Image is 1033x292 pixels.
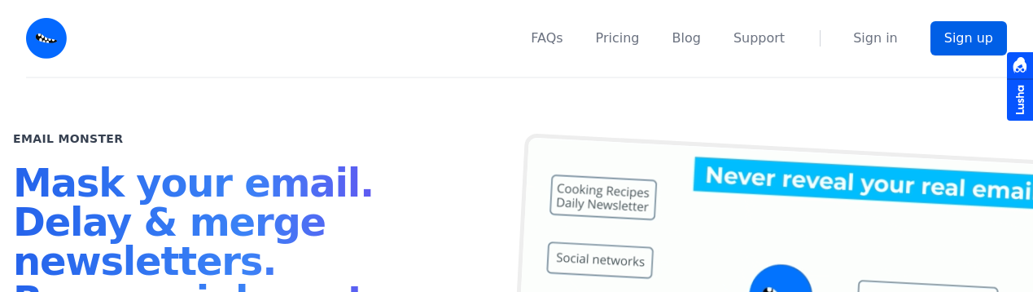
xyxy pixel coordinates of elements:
img: Email Monster [26,18,67,59]
a: Blog [672,29,701,48]
a: Pricing [596,29,640,48]
a: Sign in [853,29,898,48]
h2: Email Monster [13,131,123,147]
a: Support [733,29,785,48]
a: Sign up [930,21,1007,55]
a: FAQs [531,29,562,48]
